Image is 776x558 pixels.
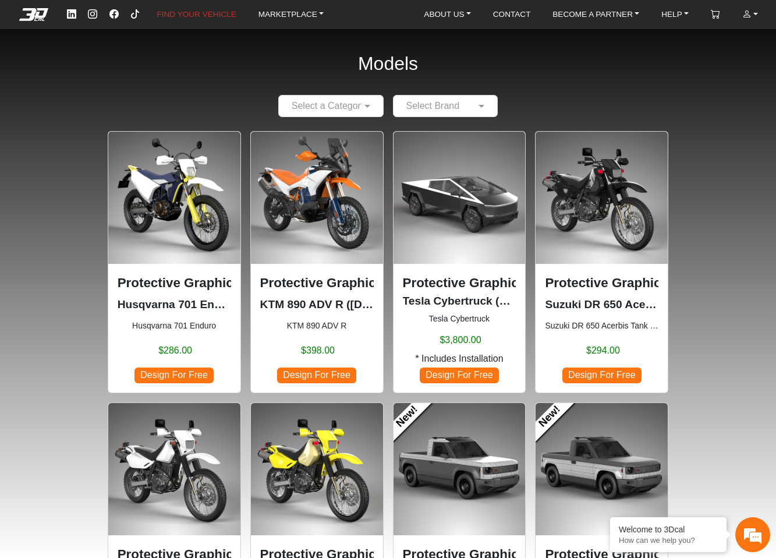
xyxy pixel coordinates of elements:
[562,368,642,383] span: Design For Free
[118,273,231,293] p: Protective Graphic Kit
[6,303,222,344] textarea: Type your message and hit 'Enter'
[536,132,668,264] img: DR 650Acerbis Tank 6.6 Gl1996-2024
[586,344,620,358] span: $294.00
[488,6,536,23] a: CONTACT
[78,61,213,76] div: Chat with us now
[619,525,718,534] div: Welcome to 3Dcal
[535,131,668,393] div: Suzuki DR 650 Acerbis Tank 6.6 Gl
[403,293,516,310] p: Tesla Cybertruck (2024)
[277,368,356,383] span: Design For Free
[393,131,526,393] div: Tesla Cybertruck
[118,320,231,332] small: Husqvarna 701 Enduro
[108,403,240,535] img: DR 6501996-2024
[419,6,476,23] a: ABOUT US
[250,131,384,393] div: KTM 890 ADV R
[251,132,383,264] img: 890 ADV R null2023-2025
[536,403,668,535] img: EV Pickup TruckHalf Bottom Set2026
[150,344,222,380] div: Articles
[68,137,161,248] span: We're online!
[158,344,192,358] span: $286.00
[301,344,335,358] span: $398.00
[545,273,658,293] p: Protective Graphic Kit
[394,403,526,535] img: EV Pickup TruckHalf Top Set2026
[108,132,240,264] img: 701 Enduronull2016-2024
[545,320,658,332] small: Suzuki DR 650 Acerbis Tank 6.6 Gl
[403,313,516,325] small: Tesla Cybertruck
[118,296,231,313] p: Husqvarna 701 Enduro (2016-2024)
[251,403,383,535] img: DR 650Acerbis Tank 5.3 Gl1996-2024
[526,393,573,440] a: New!
[134,368,214,383] span: Design For Free
[394,132,526,264] img: Cybertrucknull2024
[440,333,481,347] span: $3,800.00
[191,6,219,34] div: Minimize live chat window
[403,273,516,293] p: Protective Graphic Kit
[260,320,374,332] small: KTM 890 ADV R
[657,6,693,23] a: HELP
[13,60,30,77] div: Navigation go back
[358,37,418,90] h2: Models
[260,296,374,313] p: KTM 890 ADV R (2023-2025)
[619,536,718,545] p: How can we help you?
[6,365,78,373] span: Conversation
[78,344,150,380] div: FAQs
[384,393,431,440] a: New!
[420,368,499,383] span: Design For Free
[545,296,658,313] p: Suzuki DR 650 Acerbis Tank 6.6 Gl (1996-2024)
[415,352,503,366] span: * Includes Installation
[152,6,240,23] a: FIND YOUR VEHICLE
[108,131,241,393] div: Husqvarna 701 Enduro
[254,6,329,23] a: MARKETPLACE
[260,273,374,293] p: Protective Graphic Kit
[548,6,644,23] a: BECOME A PARTNER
